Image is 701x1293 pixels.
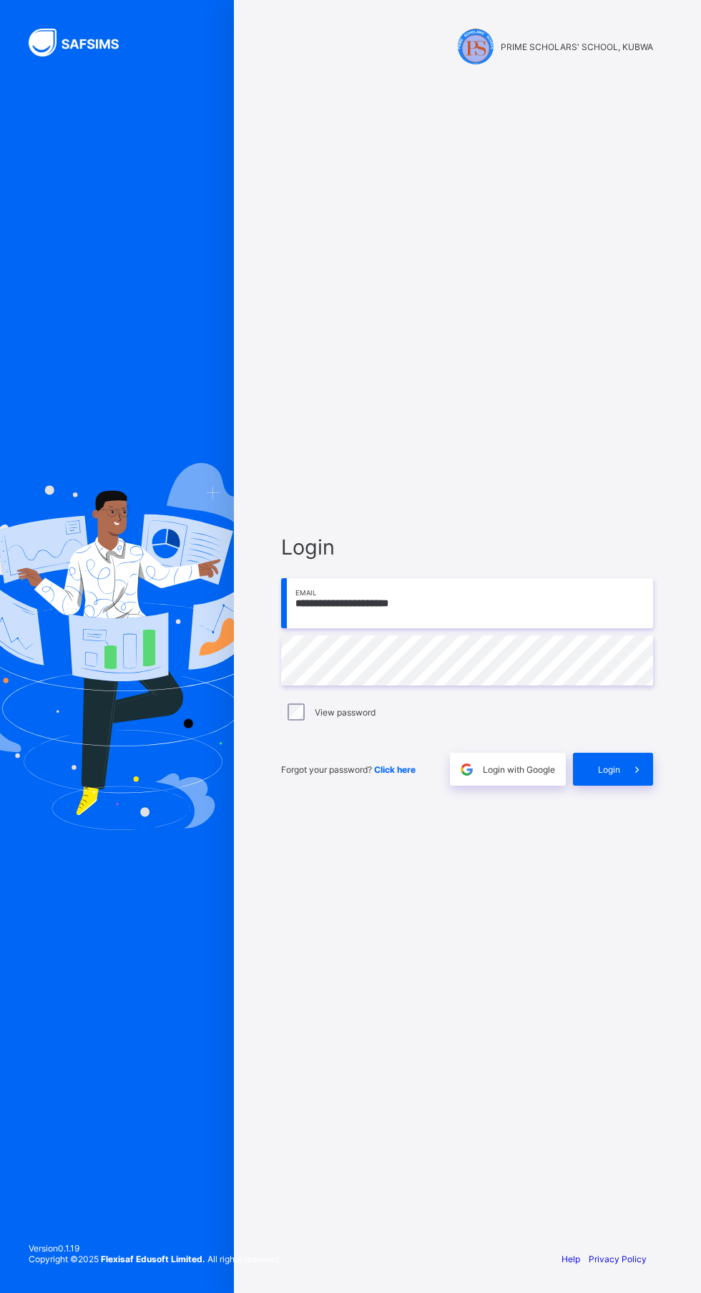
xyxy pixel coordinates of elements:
[501,42,653,52] span: PRIME SCHOLARS' SCHOOL, KUBWA
[459,761,475,778] img: google.396cfc9801f0270233282035f929180a.svg
[29,1254,281,1264] span: Copyright © 2025 All rights reserved.
[589,1254,647,1264] a: Privacy Policy
[483,764,555,775] span: Login with Google
[598,764,620,775] span: Login
[29,1243,281,1254] span: Version 0.1.19
[29,29,136,57] img: SAFSIMS Logo
[374,764,416,775] a: Click here
[101,1254,205,1264] strong: Flexisaf Edusoft Limited.
[562,1254,580,1264] a: Help
[315,707,376,718] label: View password
[281,764,416,775] span: Forgot your password?
[281,535,653,560] span: Login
